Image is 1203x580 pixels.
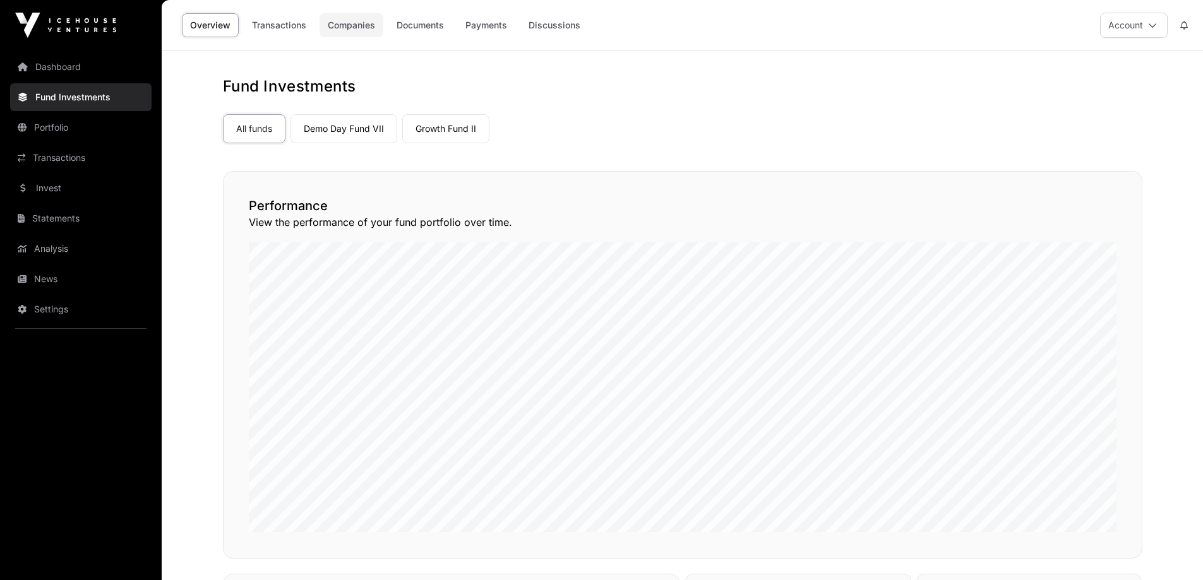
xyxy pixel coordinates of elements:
[10,204,152,232] a: Statements
[249,197,1116,215] h2: Performance
[10,144,152,172] a: Transactions
[10,53,152,81] a: Dashboard
[182,13,239,37] a: Overview
[388,13,452,37] a: Documents
[10,265,152,293] a: News
[402,114,489,143] a: Growth Fund II
[15,13,116,38] img: Icehouse Ventures Logo
[249,215,1116,230] p: View the performance of your fund portfolio over time.
[1140,519,1203,580] iframe: Chat Widget
[290,114,397,143] a: Demo Day Fund VII
[520,13,589,37] a: Discussions
[223,114,285,143] a: All funds
[10,295,152,323] a: Settings
[223,76,1142,97] h1: Fund Investments
[457,13,515,37] a: Payments
[320,13,383,37] a: Companies
[244,13,314,37] a: Transactions
[10,174,152,202] a: Invest
[10,114,152,141] a: Portfolio
[1100,13,1168,38] button: Account
[10,235,152,263] a: Analysis
[10,83,152,111] a: Fund Investments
